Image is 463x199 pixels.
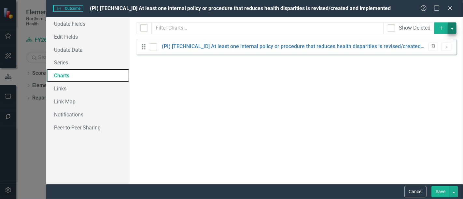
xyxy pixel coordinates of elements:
button: Save [431,186,450,197]
a: Series [46,56,130,69]
a: Charts [46,69,130,82]
a: Update Data [46,43,130,56]
div: Show Deleted [399,24,430,32]
span: Outcome [53,5,83,12]
a: Link Map [46,95,130,108]
input: Filter Charts... [151,22,384,34]
a: Peer-to-Peer Sharing [46,121,130,134]
a: Links [46,82,130,95]
button: Cancel [404,186,427,197]
a: Edit Fields [46,30,130,43]
a: Update Fields [46,17,130,30]
a: (PI) [TECHNICAL_ID] At least one internal policy or procedure that reduces health disparities is ... [162,43,425,50]
a: Notifications [46,108,130,121]
span: (PI) [TECHNICAL_ID] At least one internal policy or procedure that reduces health disparities is ... [90,5,391,11]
